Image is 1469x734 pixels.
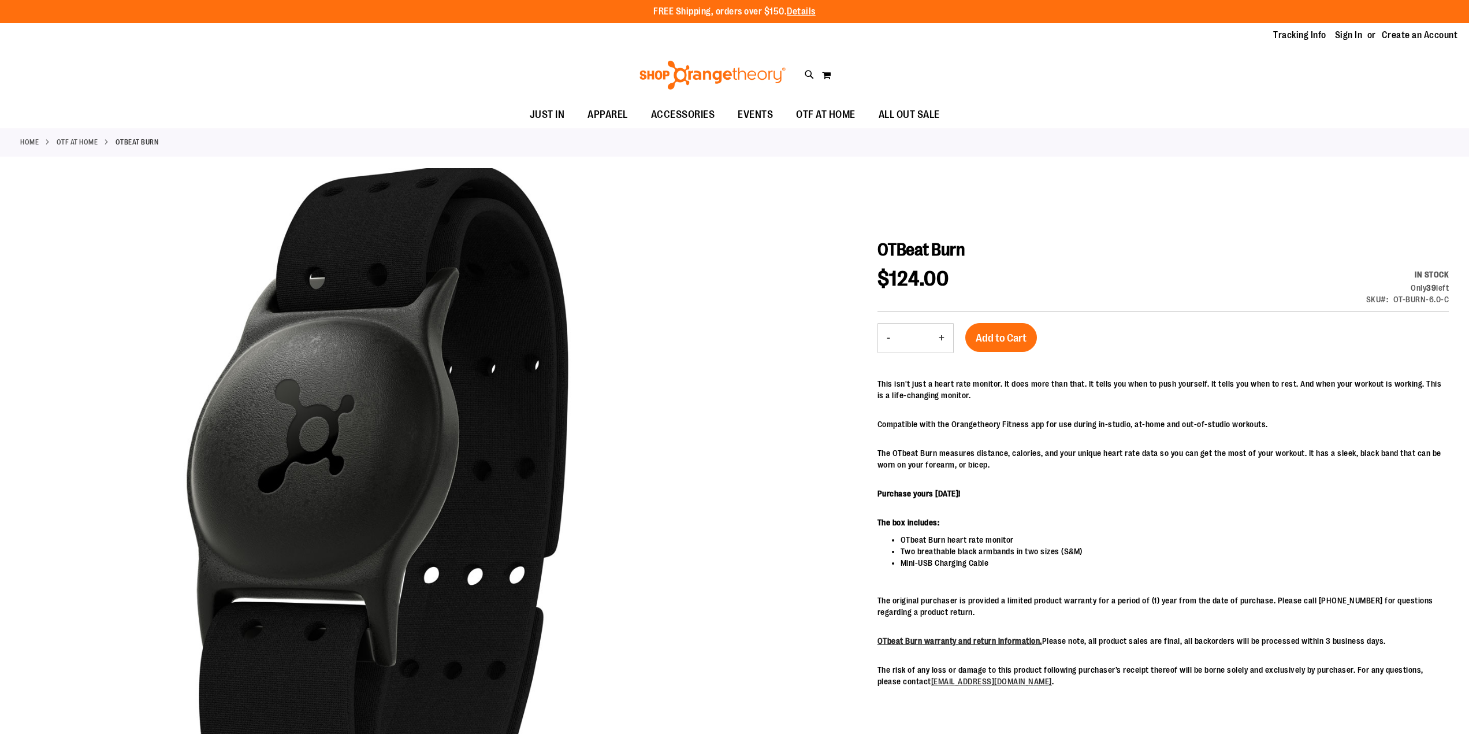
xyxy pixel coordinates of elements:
span: ACCESSORIES [651,102,715,128]
p: Compatible with the Orangetheory Fitness app for use during in-studio, at-home and out-of-studio ... [877,418,1449,430]
p: FREE Shipping, orders over $150. [653,5,816,18]
span: EVENTS [738,102,773,128]
a: [EMAIL_ADDRESS][DOMAIN_NAME] [931,677,1052,686]
strong: 39 [1426,283,1436,292]
span: APPAREL [587,102,628,128]
span: JUST IN [530,102,565,128]
img: Shop Orangetheory [638,61,787,90]
p: The original purchaser is provided a limited product warranty for a period of (1) year from the d... [877,595,1449,618]
div: Only 39 left [1366,282,1449,294]
button: Increase product quantity [930,324,953,353]
span: OTBeat Burn [877,240,965,260]
p: The risk of any loss or damage to this product following purchaser’s receipt thereof will be born... [877,664,1449,687]
span: OTF AT HOME [796,102,856,128]
strong: SKU [1366,295,1389,304]
li: Two breathable black armbands in two sizes (S&M) [901,546,1449,557]
p: Please note, all product sales are final, all backorders will be processed within 3 business days. [877,635,1449,647]
span: ALL OUT SALE [879,102,940,128]
div: OT-BURN-6.0-C [1393,294,1449,305]
a: Details [787,6,816,17]
p: This isn't just a heart rate monitor. It does more than that. It tells you when to push yourself.... [877,378,1449,401]
button: Decrease product quantity [878,324,899,353]
span: In stock [1415,270,1449,279]
a: Tracking Info [1273,29,1326,42]
a: Sign In [1335,29,1363,42]
b: The box includes: [877,518,940,527]
a: Create an Account [1382,29,1458,42]
li: Mini-USB Charging Cable [901,557,1449,569]
b: Purchase yours [DATE]! [877,489,961,498]
a: OTbeat Burn warranty and return information. [877,636,1042,646]
button: Add to Cart [965,323,1037,352]
a: Home [20,137,39,147]
li: OTbeat Burn heart rate monitor [901,534,1449,546]
span: Add to Cart [976,332,1027,344]
p: The OTbeat Burn measures distance, calories, and your unique heart rate data so you can get the m... [877,447,1449,470]
input: Product quantity [899,324,930,352]
a: OTF AT HOME [57,137,98,147]
strong: OTBeat Burn [116,137,159,147]
div: Availability [1366,269,1449,280]
span: $124.00 [877,267,949,291]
